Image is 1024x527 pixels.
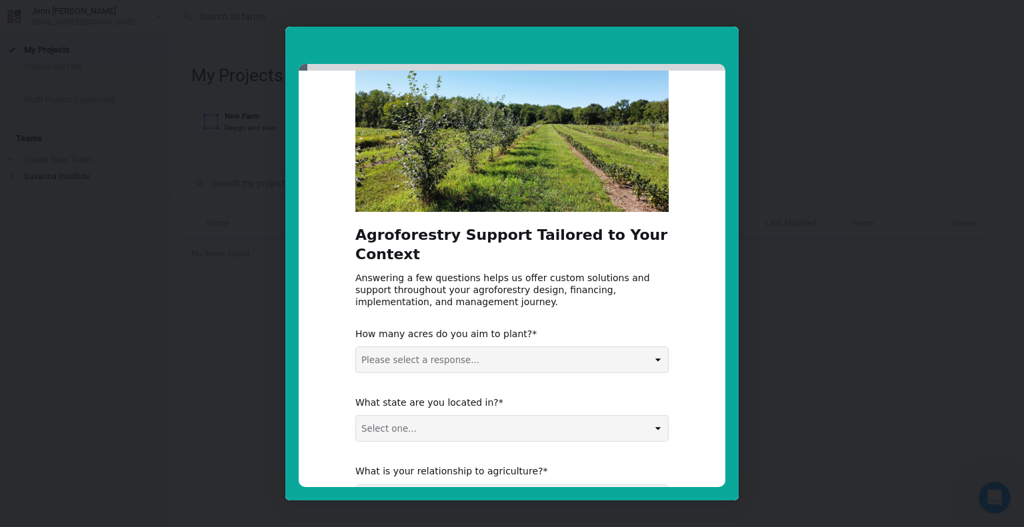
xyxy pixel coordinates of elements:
[356,347,668,372] select: Please select a response...
[356,485,668,510] select: Select one...
[355,465,649,477] div: What is your relationship to agriculture?
[355,272,669,308] div: Answering a few questions helps us offer custom solutions and support throughout your agroforestr...
[355,225,669,271] h2: Agroforestry Support Tailored to Your Context
[355,328,649,340] div: How many acres do you aim to plant?
[356,416,668,441] select: Select one...
[355,396,649,408] div: What state are you located in?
